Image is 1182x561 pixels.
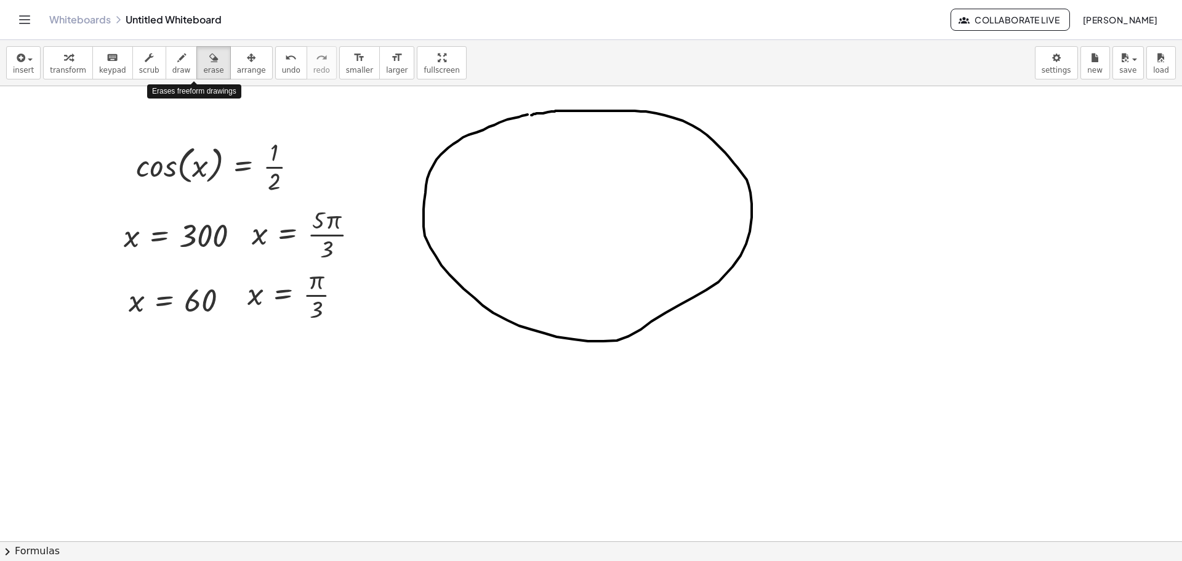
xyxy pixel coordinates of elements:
button: settings [1035,46,1078,79]
button: transform [43,46,93,79]
button: [PERSON_NAME] [1072,9,1167,31]
span: save [1119,66,1136,75]
button: insert [6,46,41,79]
div: Erases freeform drawings [147,84,241,99]
button: Toggle navigation [15,10,34,30]
button: format_sizesmaller [339,46,380,79]
i: redo [316,50,328,65]
span: draw [172,66,191,75]
button: erase [196,46,230,79]
button: keyboardkeypad [92,46,133,79]
button: fullscreen [417,46,466,79]
span: arrange [237,66,266,75]
button: draw [166,46,198,79]
span: [PERSON_NAME] [1082,14,1157,25]
span: undo [282,66,300,75]
button: arrange [230,46,273,79]
button: new [1080,46,1110,79]
span: transform [50,66,86,75]
i: keyboard [107,50,118,65]
button: load [1146,46,1176,79]
button: save [1112,46,1144,79]
span: redo [313,66,330,75]
button: format_sizelarger [379,46,414,79]
span: smaller [346,66,373,75]
a: Whiteboards [49,14,111,26]
button: Collaborate Live [951,9,1070,31]
i: format_size [391,50,403,65]
span: fullscreen [424,66,459,75]
span: Collaborate Live [961,14,1059,25]
span: larger [386,66,408,75]
span: erase [203,66,223,75]
button: redoredo [307,46,337,79]
button: scrub [132,46,166,79]
span: new [1087,66,1103,75]
span: insert [13,66,34,75]
span: keypad [99,66,126,75]
span: load [1153,66,1169,75]
span: settings [1042,66,1071,75]
button: undoundo [275,46,307,79]
span: scrub [139,66,159,75]
i: undo [285,50,297,65]
i: format_size [353,50,365,65]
